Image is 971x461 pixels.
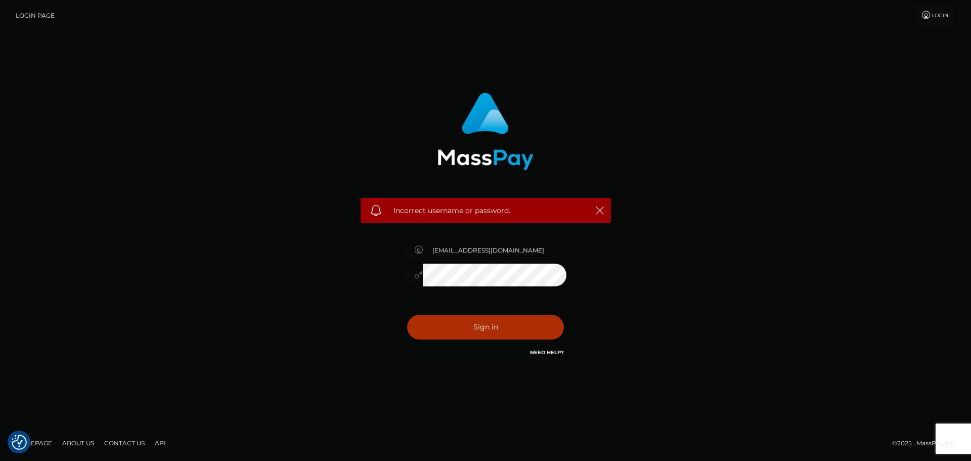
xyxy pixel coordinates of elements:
[437,93,534,170] img: MassPay Login
[423,239,566,262] input: Username...
[11,435,56,451] a: Homepage
[16,5,55,26] a: Login Page
[12,435,27,450] img: Revisit consent button
[151,435,170,451] a: API
[12,435,27,450] button: Consent Preferences
[892,438,963,449] div: © 2025 , MassPay Inc.
[58,435,98,451] a: About Us
[530,349,564,356] a: Need Help?
[393,205,578,216] span: Incorrect username or password.
[407,315,564,340] button: Sign in
[100,435,149,451] a: Contact Us
[915,5,954,26] a: Login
